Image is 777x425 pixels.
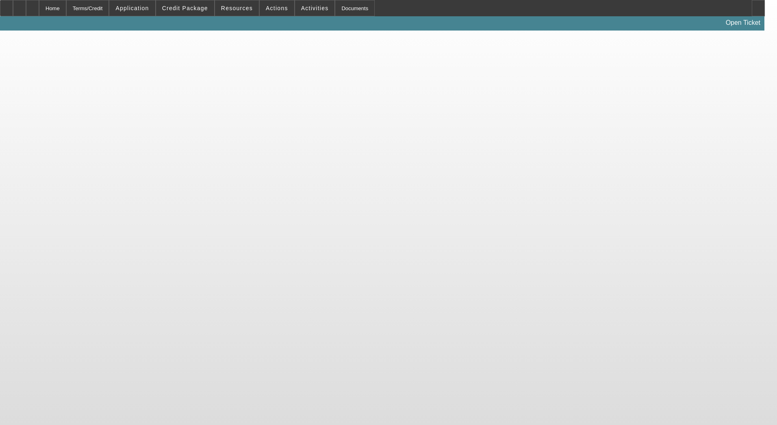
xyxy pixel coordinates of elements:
span: Application [115,5,149,11]
button: Actions [260,0,294,16]
span: Actions [266,5,288,11]
span: Activities [301,5,329,11]
a: Open Ticket [723,16,764,30]
span: Resources [221,5,253,11]
button: Credit Package [156,0,214,16]
button: Resources [215,0,259,16]
span: Credit Package [162,5,208,11]
button: Application [109,0,155,16]
button: Activities [295,0,335,16]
